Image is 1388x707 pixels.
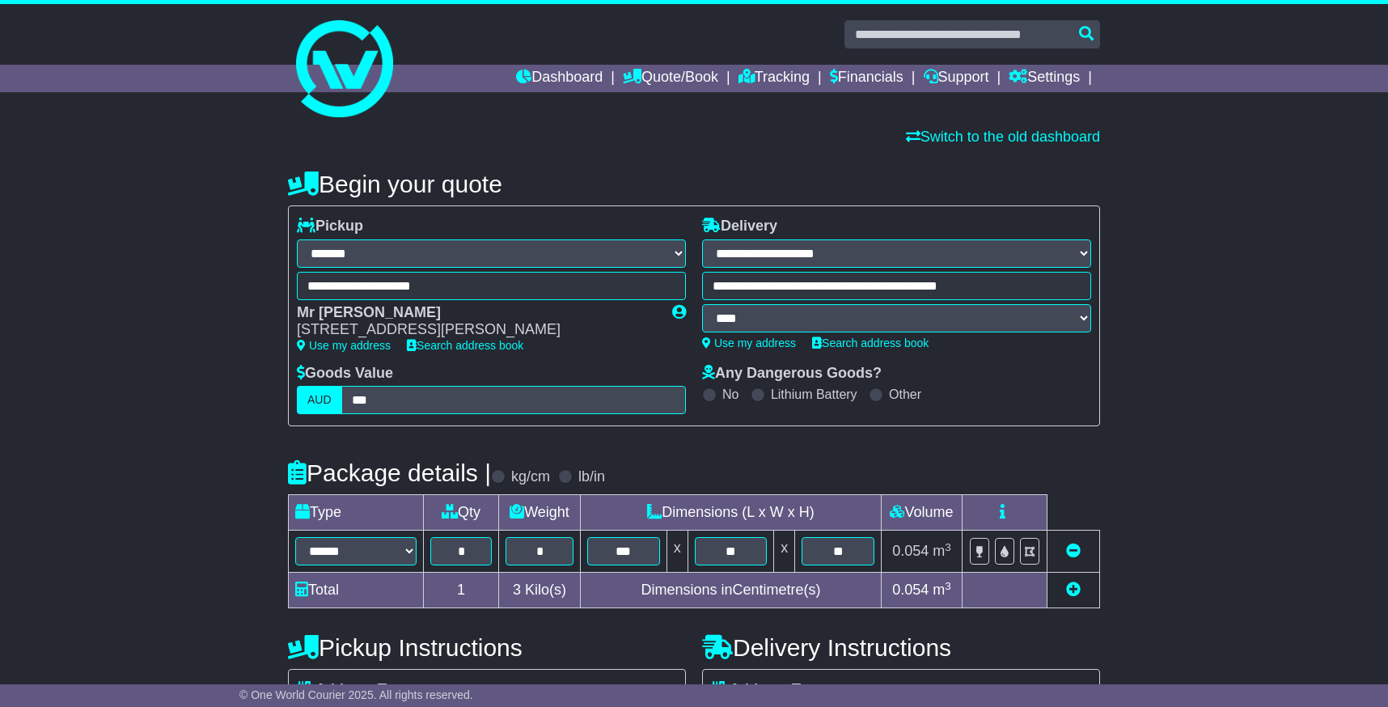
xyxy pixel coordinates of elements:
td: x [774,531,795,573]
a: Financials [830,65,903,92]
label: Lithium Battery [771,387,857,402]
a: Search address book [407,339,523,352]
td: Total [289,573,424,608]
td: Type [289,495,424,531]
span: © One World Courier 2025. All rights reserved. [239,688,473,701]
td: Volume [881,495,962,531]
label: Pickup [297,218,363,235]
a: Switch to the old dashboard [906,129,1100,145]
label: Any Dangerous Goods? [702,365,882,383]
td: 1 [424,573,499,608]
td: Weight [499,495,581,531]
td: Qty [424,495,499,531]
span: 3 [513,582,521,598]
sup: 3 [945,580,951,592]
a: Search address book [812,337,929,349]
div: Mr [PERSON_NAME] [297,304,656,322]
sup: 3 [945,541,951,553]
a: Support [924,65,989,92]
span: m [933,543,951,559]
label: Delivery [702,218,777,235]
span: 0.054 [892,543,929,559]
a: Settings [1009,65,1080,92]
td: Dimensions in Centimetre(s) [580,573,881,608]
h4: Pickup Instructions [288,634,686,661]
label: Address Type [297,681,411,699]
label: No [722,387,738,402]
label: AUD [297,386,342,414]
label: kg/cm [511,468,550,486]
label: Other [889,387,921,402]
h4: Package details | [288,459,491,486]
a: Remove this item [1066,543,1081,559]
td: Dimensions (L x W x H) [580,495,881,531]
td: Kilo(s) [499,573,581,608]
a: Dashboard [516,65,603,92]
a: Add new item [1066,582,1081,598]
a: Use my address [297,339,391,352]
label: Address Type [711,681,825,699]
label: Goods Value [297,365,393,383]
div: [STREET_ADDRESS][PERSON_NAME] [297,321,656,339]
span: m [933,582,951,598]
h4: Begin your quote [288,171,1100,197]
a: Quote/Book [623,65,718,92]
h4: Delivery Instructions [702,634,1100,661]
a: Tracking [738,65,810,92]
span: 0.054 [892,582,929,598]
label: lb/in [578,468,605,486]
a: Use my address [702,337,796,349]
td: x [666,531,688,573]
